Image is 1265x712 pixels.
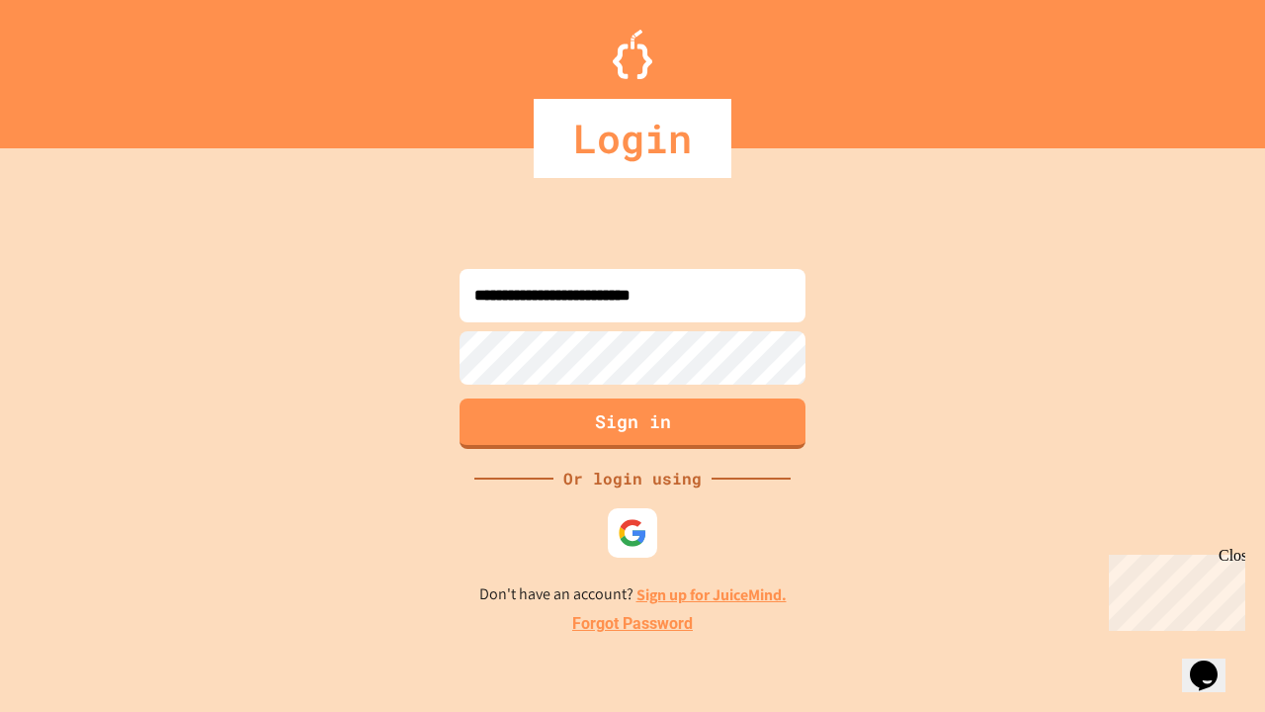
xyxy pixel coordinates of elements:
img: google-icon.svg [618,518,647,548]
iframe: chat widget [1101,547,1245,631]
img: Logo.svg [613,30,652,79]
p: Don't have an account? [479,582,787,607]
a: Forgot Password [572,612,693,636]
button: Sign in [460,399,805,449]
div: Or login using [553,467,712,490]
iframe: chat widget [1182,633,1245,692]
a: Sign up for JuiceMind. [636,584,787,605]
div: Chat with us now!Close [8,8,136,126]
div: Login [534,99,731,178]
